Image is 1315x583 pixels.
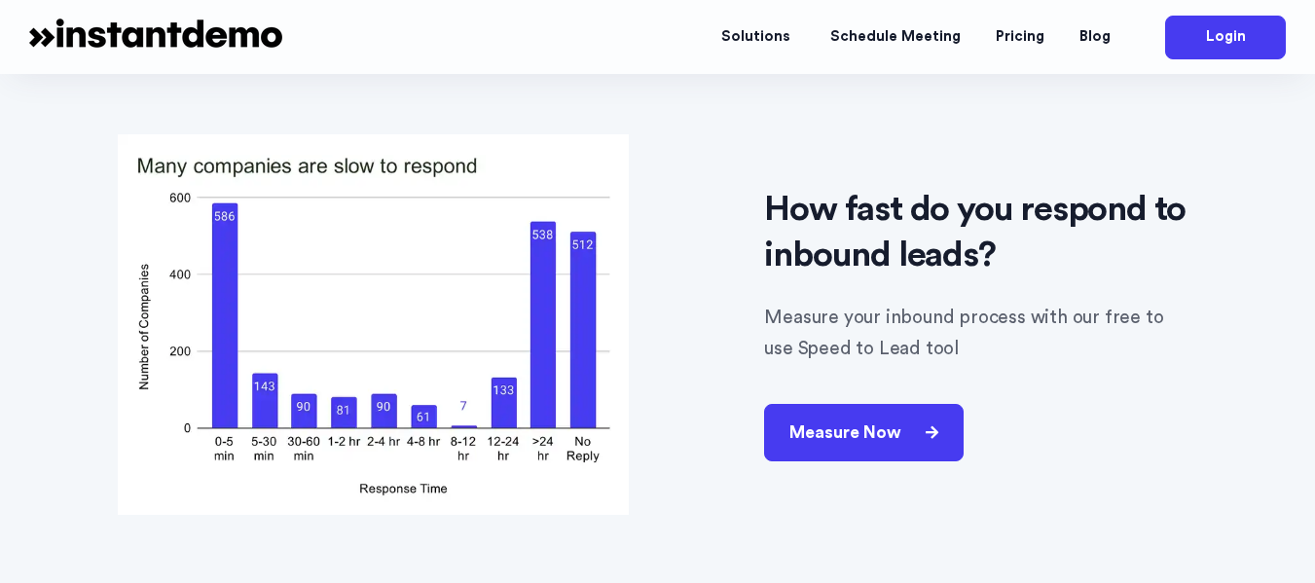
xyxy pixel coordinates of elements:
[978,9,1062,66] a: Pricing
[1165,16,1286,59] a: Login
[1062,9,1128,66] a: Blog
[764,303,1197,365] p: Measure your inbound process with our free to use Speed to Lead tool
[813,9,978,66] a: Schedule Meeting
[764,187,1197,278] h2: How fast do you respond to inbound leads?
[704,9,813,66] a: Solutions
[29,8,282,66] img: logo
[764,404,964,461] a: Measure Now
[118,134,629,515] img: Lead to Respond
